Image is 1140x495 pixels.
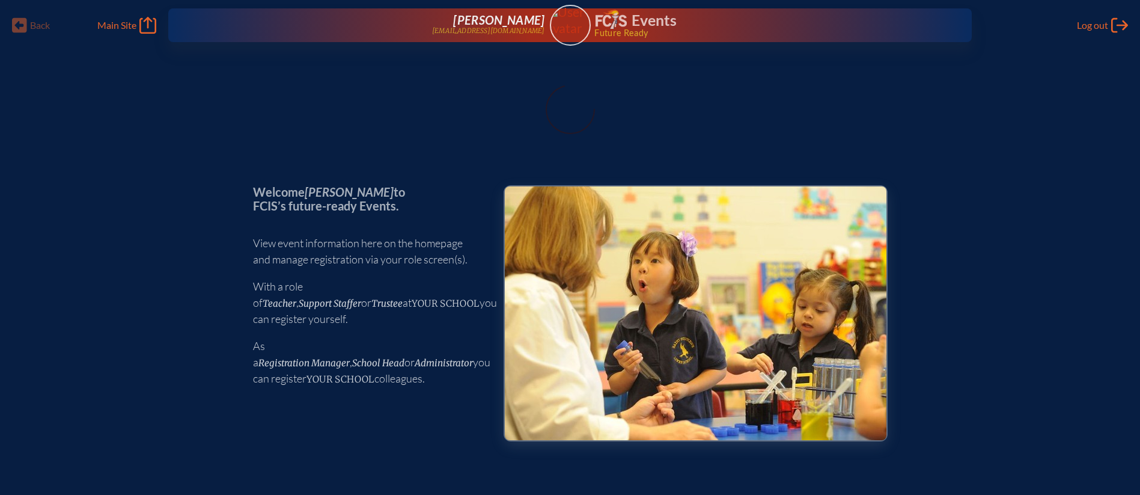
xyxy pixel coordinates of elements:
span: Registration Manager [258,357,350,369]
span: Teacher [263,298,296,309]
a: [PERSON_NAME][EMAIL_ADDRESS][DOMAIN_NAME] [207,13,544,37]
p: With a role of , or at you can register yourself. [253,278,484,327]
p: As a , or you can register colleagues. [253,338,484,387]
span: School Head [352,357,404,369]
span: [PERSON_NAME] [453,13,544,27]
p: [EMAIL_ADDRESS][DOMAIN_NAME] [432,27,545,35]
p: Welcome to FCIS’s future-ready Events. [253,185,484,212]
span: your school [412,298,480,309]
img: User Avatar [544,4,596,36]
span: Future Ready [594,29,933,37]
p: View event information here on the homepage and manage registration via your role screen(s). [253,235,484,268]
span: Log out [1077,19,1108,31]
span: Administrator [415,357,473,369]
span: Main Site [97,19,136,31]
span: Support Staffer [299,298,361,309]
a: Main Site [97,17,156,34]
a: User Avatar [550,5,591,46]
div: FCIS Events — Future ready [596,10,933,37]
span: your school [306,374,374,385]
img: Events [505,186,886,440]
span: [PERSON_NAME] [305,185,394,199]
span: Trustee [371,298,403,309]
